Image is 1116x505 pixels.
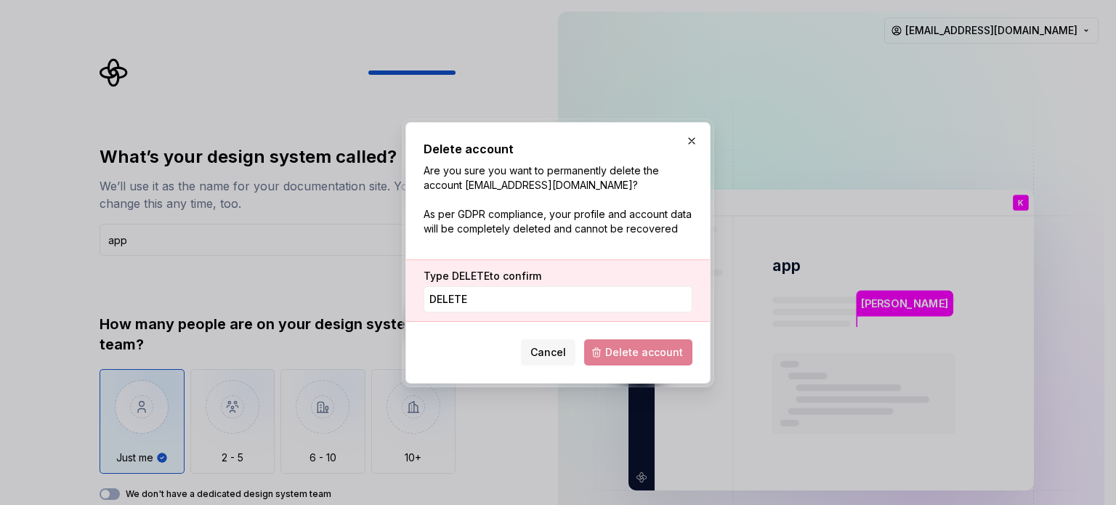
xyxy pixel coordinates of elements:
[530,345,566,360] span: Cancel
[424,269,541,283] label: Type to confirm
[424,163,692,236] p: Are you sure you want to permanently delete the account [EMAIL_ADDRESS][DOMAIN_NAME]? As per GDPR...
[424,286,692,312] input: DELETE
[424,140,692,158] h2: Delete account
[521,339,575,365] button: Cancel
[452,270,490,282] span: DELETE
